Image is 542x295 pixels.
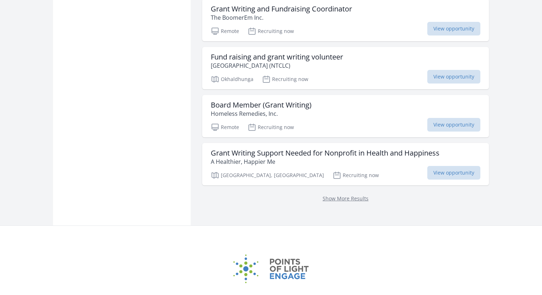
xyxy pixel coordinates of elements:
[211,53,343,61] h3: Fund raising and grant writing volunteer
[202,95,489,137] a: Board Member (Grant Writing) Homeless Remedies, Inc. Remote Recruiting now View opportunity
[211,13,352,22] p: The BoomerEm Inc.
[333,171,379,180] p: Recruiting now
[202,47,489,89] a: Fund raising and grant writing volunteer [GEOGRAPHIC_DATA] (NTCLC) Okhaldhunga Recruiting now Vie...
[211,109,312,118] p: Homeless Remedies, Inc.
[427,70,480,84] span: View opportunity
[211,75,253,84] p: Okhaldhunga
[248,27,294,35] p: Recruiting now
[211,101,312,109] h3: Board Member (Grant Writing)
[262,75,308,84] p: Recruiting now
[427,22,480,35] span: View opportunity
[211,149,439,157] h3: Grant Writing Support Needed for Nonprofit in Health and Happiness
[211,27,239,35] p: Remote
[323,195,369,202] a: Show More Results
[211,5,352,13] h3: Grant Writing and Fundraising Coordinator
[427,166,480,180] span: View opportunity
[202,143,489,185] a: Grant Writing Support Needed for Nonprofit in Health and Happiness A Healthier, Happier Me [GEOGR...
[211,157,439,166] p: A Healthier, Happier Me
[248,123,294,132] p: Recruiting now
[211,171,324,180] p: [GEOGRAPHIC_DATA], [GEOGRAPHIC_DATA]
[211,61,343,70] p: [GEOGRAPHIC_DATA] (NTCLC)
[211,123,239,132] p: Remote
[427,118,480,132] span: View opportunity
[233,254,309,283] img: Points of Light Engage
